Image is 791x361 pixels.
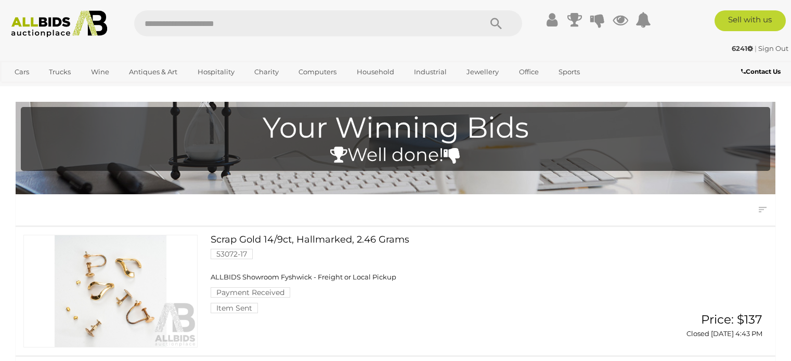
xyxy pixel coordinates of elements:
[470,10,522,36] button: Search
[758,44,788,52] a: Sign Out
[6,10,113,37] img: Allbids.com.au
[732,44,753,52] strong: 6241
[701,312,762,327] span: Price: $137
[732,44,755,52] a: 6241
[218,235,641,313] a: Scrap Gold 14/9ct, Hallmarked, 2.46 Grams 53072-17 ALLBIDS Showroom Fyshwick - Freight or Local P...
[512,63,546,81] a: Office
[191,63,241,81] a: Hospitality
[122,63,184,81] a: Antiques & Art
[84,63,116,81] a: Wine
[741,68,781,75] b: Contact Us
[292,63,343,81] a: Computers
[460,63,505,81] a: Jewellery
[8,81,95,98] a: [GEOGRAPHIC_DATA]
[657,313,766,339] a: Price: $137 Closed [DATE] 4:43 PM
[26,112,765,144] h1: Your Winning Bids
[741,66,783,77] a: Contact Us
[26,145,765,165] h4: Well done!
[42,63,77,81] a: Trucks
[350,63,401,81] a: Household
[407,63,453,81] a: Industrial
[248,63,286,81] a: Charity
[755,44,757,52] span: |
[8,63,36,81] a: Cars
[715,10,786,31] a: Sell with us
[552,63,587,81] a: Sports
